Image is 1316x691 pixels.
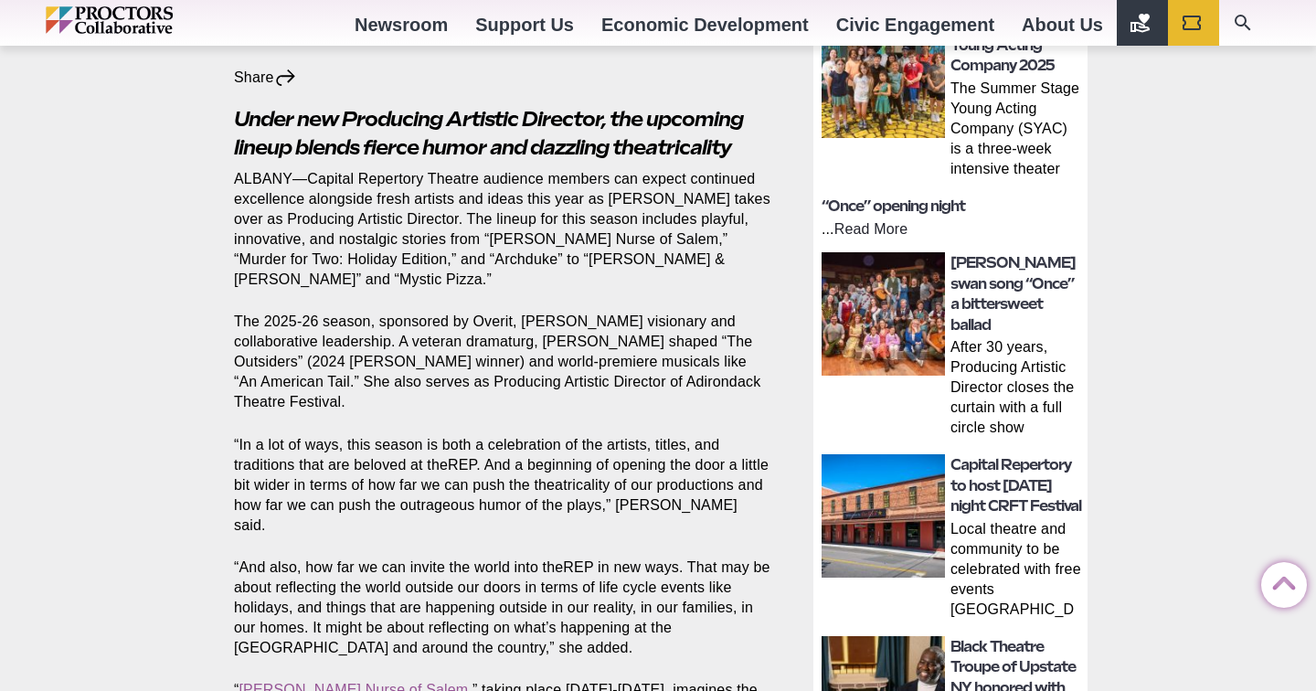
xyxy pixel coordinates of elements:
p: After 30 years, Producing Artistic Director closes the curtain with a full circle show ALBANY— “O... [950,337,1082,441]
img: thumbnail: Maggie Mancinelli-Cahill swan song “Once” a bittersweet ballad [822,252,945,376]
a: Read More [834,221,908,237]
p: ... [822,219,1082,239]
img: Proctors logo [46,6,251,34]
p: The Summer Stage Young Acting Company (SYAC) is a three‑week intensive theater program held at [G... [950,79,1082,183]
a: “Once” opening night [822,197,965,215]
a: Capital Repertory to host [DATE] night CRFT Festival [950,456,1081,515]
em: Under new Producing Artistic Director, the upcoming lineup blends fierce humor and dazzling theat... [234,107,743,159]
p: Local theatre and community to be celebrated with free events [GEOGRAPHIC_DATA]—It’s not [GEOGRAP... [950,519,1082,623]
img: thumbnail: Summer Stage Young Acting Company 2025 [822,15,945,138]
a: [PERSON_NAME] swan song “Once” a bittersweet ballad [950,254,1076,333]
div: Share [234,68,297,88]
img: thumbnail: Capital Repertory to host Saturday night CRFT Festival [822,454,945,578]
a: Back to Top [1261,563,1298,600]
p: ALBANY—Capital Repertory Theatre audience members can expect continued excellence alongside fresh... [234,169,771,290]
p: The 2025-26 season, sponsored by Overit, [PERSON_NAME] visionary and collaborative leadership. A ... [234,312,771,412]
p: “And also, how far we can invite the world into theREP in new ways. That may be about reflecting ... [234,558,771,658]
p: “In a lot of ways, this season is both a celebration of the artists, titles, and traditions that ... [234,435,771,536]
